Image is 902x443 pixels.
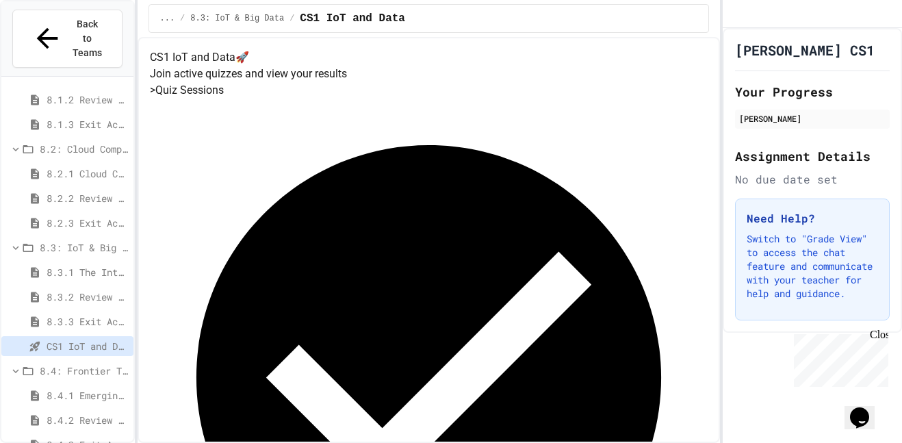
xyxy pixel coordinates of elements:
[47,191,128,205] span: 8.2.2 Review - Cloud Computing
[47,290,128,304] span: 8.3.2 Review - The Internet of Things and Big Data
[150,49,708,66] h4: CS1 IoT and Data 🚀
[40,142,128,156] span: 8.2: Cloud Computing
[735,40,875,60] h1: [PERSON_NAME] CS1
[47,265,128,279] span: 8.3.1 The Internet of Things and Big Data: Our Connected Digital World
[47,388,128,403] span: 8.4.1 Emerging Technologies: Shaping Our Digital Future
[47,166,128,181] span: 8.2.1 Cloud Computing: Transforming the Digital World
[150,66,708,82] p: Join active quizzes and view your results
[47,92,128,107] span: 8.1.2 Review - Introduction to Artificial Intelligence
[845,388,888,429] iframe: chat widget
[289,13,294,24] span: /
[747,210,878,227] h3: Need Help?
[47,216,128,230] span: 8.2.3 Exit Activity - Cloud Service Detective
[747,232,878,301] p: Switch to "Grade View" to access the chat feature and communicate with your teacher for help and ...
[47,339,128,353] span: CS1 IoT and Data
[180,13,185,24] span: /
[150,82,708,99] h5: > Quiz Sessions
[788,329,888,387] iframe: chat widget
[71,17,103,60] span: Back to Teams
[40,364,128,378] span: 8.4: Frontier Tech Spotlight
[190,13,284,24] span: 8.3: IoT & Big Data
[739,112,886,125] div: [PERSON_NAME]
[735,147,890,166] h2: Assignment Details
[47,413,128,427] span: 8.4.2 Review - Emerging Technologies: Shaping Our Digital Future
[5,5,94,87] div: Chat with us now!Close
[735,82,890,101] h2: Your Progress
[300,10,405,27] span: CS1 IoT and Data
[735,171,890,188] div: No due date set
[40,240,128,255] span: 8.3: IoT & Big Data
[47,314,128,329] span: 8.3.3 Exit Activity - IoT Data Detective Challenge
[12,10,123,68] button: Back to Teams
[160,13,175,24] span: ...
[47,117,128,131] span: 8.1.3 Exit Activity - AI Detective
